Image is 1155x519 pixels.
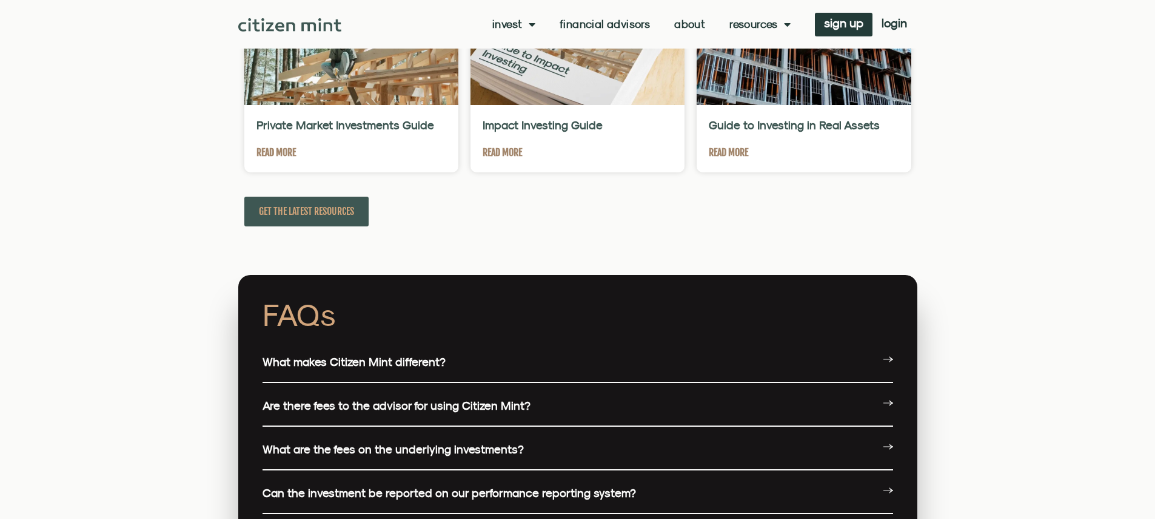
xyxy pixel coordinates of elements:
[256,118,434,132] a: Private Market Investments Guide
[492,18,791,30] nav: Menu
[492,18,535,30] a: Invest
[256,145,296,160] a: Read more about Private Market Investments Guide
[263,386,893,427] div: Are there fees to the advisor for using Citizen Mint?
[244,197,369,226] a: GET THE LATEST RESOURCES
[263,399,531,412] a: Are there fees to the advisor for using Citizen Mint?
[259,204,354,219] span: GET THE LATEST RESOURCES
[483,118,603,132] a: Impact Investing Guide
[815,13,872,36] a: sign up
[263,486,636,500] a: Can the investment be reported on our performance reporting system?
[263,430,893,470] div: What are the fees on the underlying investments?
[674,18,705,30] a: About
[729,18,791,30] a: Resources
[872,13,916,36] a: login
[263,342,893,383] div: What makes Citizen Mint different?
[709,118,880,132] a: Guide to Investing in Real Assets
[263,299,893,330] h2: FAQs
[824,19,863,27] span: sign up
[560,18,650,30] a: Financial Advisors
[263,473,893,514] div: Can the investment be reported on our performance reporting system?
[483,145,522,160] a: Read more about Impact Investing Guide
[882,19,907,27] span: login
[238,18,342,32] img: Citizen Mint
[263,443,524,456] a: What are the fees on the underlying investments?
[709,145,748,160] a: Read more about Guide to Investing in Real Assets
[263,355,446,368] a: What makes Citizen Mint different?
